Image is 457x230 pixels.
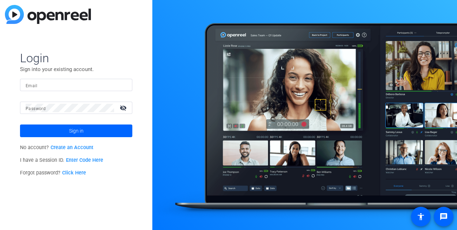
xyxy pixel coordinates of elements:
[5,5,91,24] img: blue-gradient.svg
[115,103,132,113] mat-icon: visibility_off
[20,157,103,163] span: I have a Session ID.
[26,83,37,88] mat-label: Email
[20,65,132,73] p: Sign into your existing account.
[20,51,132,65] span: Login
[417,212,425,221] mat-icon: accessibility
[51,145,93,151] a: Create an Account
[20,170,86,176] span: Forgot password?
[20,124,132,137] button: Sign in
[66,157,103,163] a: Enter Code Here
[439,212,448,221] mat-icon: message
[62,170,86,176] a: Click Here
[26,81,127,89] input: Enter Email Address
[69,122,84,140] span: Sign in
[20,145,93,151] span: No account?
[26,106,46,111] mat-label: Password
